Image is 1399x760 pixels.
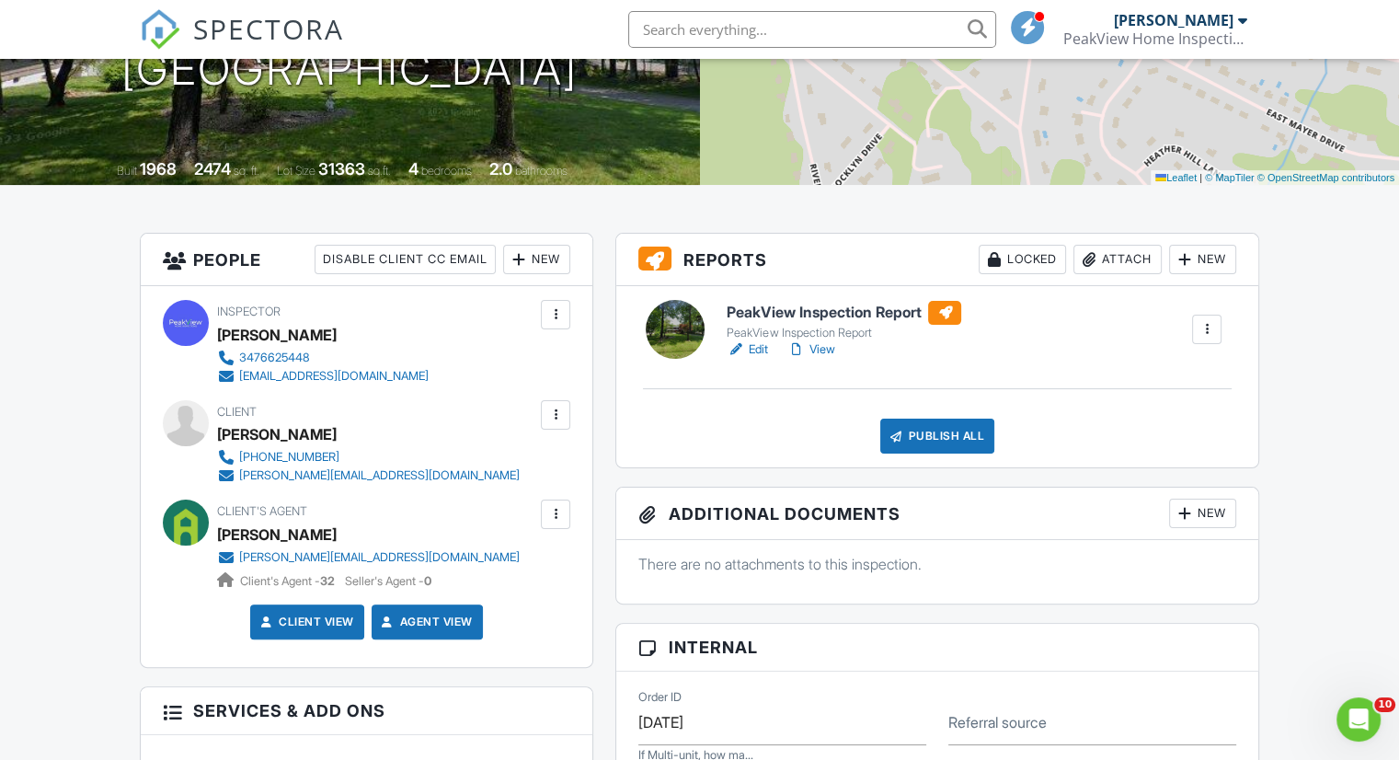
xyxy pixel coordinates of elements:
div: 2.0 [489,159,512,178]
span: Client's Agent [217,504,307,518]
a: © MapTiler [1205,172,1255,183]
div: [PERSON_NAME] [1114,11,1233,29]
input: Search everything... [628,11,996,48]
span: bathrooms [515,164,568,178]
div: 3476625448 [239,351,310,365]
div: 31363 [318,159,365,178]
div: PeakView Home Inspections [1063,29,1247,48]
label: Referral source [948,712,1047,732]
div: [PERSON_NAME][EMAIL_ADDRESS][DOMAIN_NAME] [239,550,520,565]
a: Client View [257,613,354,631]
span: 10 [1374,697,1395,712]
h3: People [141,234,592,286]
div: Disable Client CC Email [315,245,496,274]
a: [EMAIL_ADDRESS][DOMAIN_NAME] [217,367,429,386]
a: Edit [727,340,768,359]
div: [EMAIL_ADDRESS][DOMAIN_NAME] [239,369,429,384]
div: Attach [1073,245,1162,274]
span: Client's Agent - [240,574,338,588]
span: SPECTORA [193,9,344,48]
div: [PERSON_NAME] [217,420,337,448]
div: [PERSON_NAME] [217,321,337,349]
a: View [786,340,834,359]
a: [PERSON_NAME][EMAIL_ADDRESS][DOMAIN_NAME] [217,548,520,567]
a: SPECTORA [140,25,344,63]
a: Agent View [378,613,473,631]
div: [PHONE_NUMBER] [239,450,339,465]
div: 4 [408,159,419,178]
label: Order ID [638,689,682,706]
span: bedrooms [421,164,472,178]
a: PeakView Inspection Report PeakView Inspection Report [727,301,961,341]
div: New [1169,499,1236,528]
span: Client [217,405,257,419]
span: | [1199,172,1202,183]
strong: 32 [320,574,335,588]
iframe: Intercom live chat [1336,697,1381,742]
span: Inspector [217,305,281,318]
span: Built [117,164,137,178]
img: The Best Home Inspection Software - Spectora [140,9,180,50]
strong: 0 [424,574,431,588]
a: 3476625448 [217,349,429,367]
div: PeakView Inspection Report [727,326,961,340]
p: There are no attachments to this inspection. [638,554,1236,574]
h3: Reports [616,234,1258,286]
div: New [503,245,570,274]
h6: PeakView Inspection Report [727,301,961,325]
span: sq.ft. [368,164,391,178]
div: [PERSON_NAME][EMAIL_ADDRESS][DOMAIN_NAME] [239,468,520,483]
div: Locked [979,245,1066,274]
a: [PHONE_NUMBER] [217,448,520,466]
div: 1968 [140,159,177,178]
a: © OpenStreetMap contributors [1257,172,1394,183]
span: sq. ft. [234,164,259,178]
a: [PERSON_NAME] [217,521,337,548]
h3: Additional Documents [616,488,1258,540]
div: New [1169,245,1236,274]
h3: Internal [616,624,1258,672]
div: 2474 [194,159,231,178]
a: Leaflet [1155,172,1197,183]
h3: Services & Add ons [141,687,592,735]
span: Seller's Agent - [345,574,431,588]
a: [PERSON_NAME][EMAIL_ADDRESS][DOMAIN_NAME] [217,466,520,485]
span: Lot Size [277,164,315,178]
div: Publish All [880,419,995,454]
